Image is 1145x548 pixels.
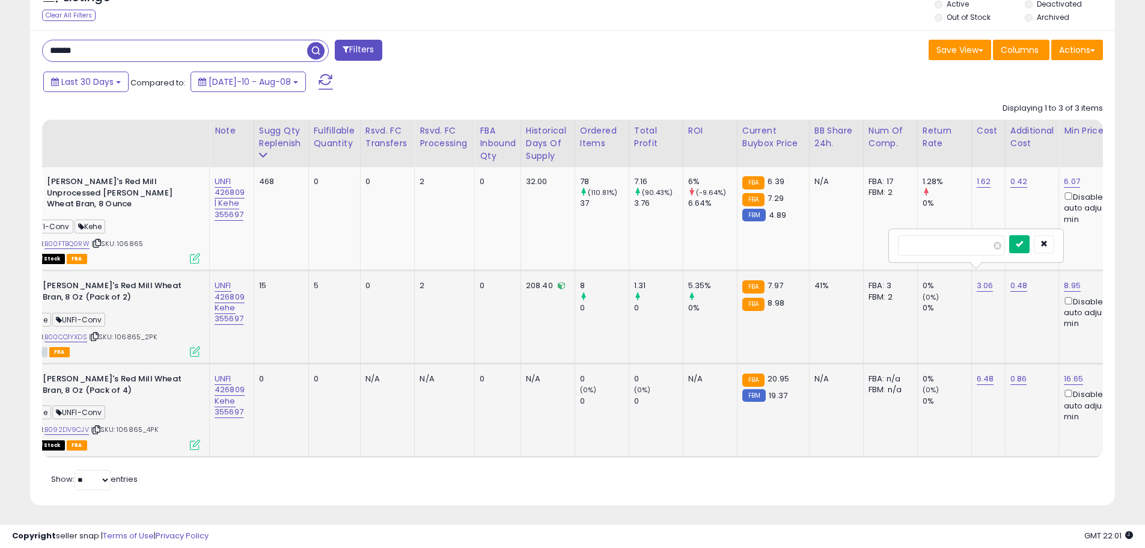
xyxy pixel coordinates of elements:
div: 0 [480,176,511,187]
span: | SKU: 106865_4PK [91,425,158,434]
div: 0 [580,303,629,313]
div: 15 [259,280,299,291]
div: 0% [923,280,971,291]
div: 0 [580,374,629,384]
span: Columns [1001,44,1039,56]
div: 0 [634,303,683,313]
small: FBM [742,209,766,221]
small: FBM [742,389,766,402]
a: B00CO1YXDS [44,332,87,342]
small: (-9.64%) [696,188,726,197]
div: Return Rate [923,125,966,150]
small: (0%) [634,385,651,395]
div: seller snap | | [12,531,209,542]
a: 0.48 [1010,280,1028,292]
a: B092DV9CJV [44,425,89,435]
a: Privacy Policy [156,530,209,541]
div: Additional Cost [1010,125,1054,150]
div: Disable auto adjust min [1064,295,1122,330]
span: 6.39 [768,176,784,187]
div: FBA: 3 [869,280,908,291]
div: 0 [314,374,351,384]
span: FBA [67,254,87,264]
a: UNFI 426809 Kehe 355697 [215,373,245,418]
small: (110.81%) [588,188,617,197]
div: 0 [580,396,629,407]
div: 8 [580,280,629,291]
button: Last 30 Days [43,72,129,92]
span: All listings that are currently out of stock and unavailable for purchase on Amazon [20,440,65,451]
div: FBM: 2 [869,187,908,198]
span: Kehe [75,220,106,233]
a: UNFI 426809 Kehe 355697 [215,280,245,325]
div: FBM: 2 [869,292,908,303]
div: N/A [814,374,854,384]
div: 6.64% [688,198,737,209]
div: 468 [259,176,299,187]
a: 0.42 [1010,176,1028,188]
div: Num of Comp. [869,125,912,150]
div: Rsvd. FC Processing [420,125,469,150]
div: N/A [365,374,406,384]
th: Please note that this number is a calculation based on your required days of coverage and your ve... [254,120,308,167]
small: FBA [742,176,765,189]
a: UNFI 426809 | Kehe 355697 [215,176,245,221]
div: 7.16 [634,176,683,187]
b: [PERSON_NAME]'s Red Mill Wheat Bran, 8 Oz (Pack of 4) [43,374,189,399]
label: Archived [1037,12,1069,22]
div: Clear All Filters [42,10,96,21]
div: 0 [480,280,511,291]
div: 0% [688,303,737,313]
small: FBA [742,193,765,206]
div: Current Buybox Price [742,125,804,150]
span: 19.37 [769,390,787,401]
span: 2025-09-9 22:01 GMT [1084,530,1133,541]
div: FBA inbound Qty [480,125,516,162]
div: 78 [580,176,629,187]
span: Show: entries [51,473,138,485]
div: 32.00 [526,176,566,187]
button: [DATE]-10 - Aug-08 [191,72,306,92]
div: 5 [314,280,351,291]
a: 0.86 [1010,373,1027,385]
a: 6.07 [1064,176,1080,188]
span: Compared to: [130,77,186,88]
span: FBA [49,347,70,357]
small: FBA [742,280,765,294]
span: | SKU: 106865 [91,239,143,248]
div: 0 [259,374,299,384]
div: 0 [365,176,406,187]
button: Save View [929,40,991,60]
span: FBA [67,440,87,451]
div: 2 [420,280,465,291]
a: 8.95 [1064,280,1081,292]
div: 6% [688,176,737,187]
small: (0%) [923,385,939,395]
div: FBA: n/a [869,374,908,384]
span: 20.95 [768,373,789,384]
div: 0% [923,303,971,313]
span: All listings that are currently out of stock and unavailable for purchase on Amazon [20,254,65,264]
div: ASIN: [20,176,200,262]
div: 0 [314,176,351,187]
div: Ordered Items [580,125,624,150]
div: 0% [923,396,971,407]
a: 6.48 [977,373,994,385]
button: Columns [993,40,1049,60]
div: Fulfillable Quantity [314,125,355,150]
button: Actions [1051,40,1103,60]
label: Out of Stock [947,12,991,22]
b: [PERSON_NAME]'s Red Mill Wheat Bran, 8 Oz (Pack of 2) [43,280,189,306]
div: FBM: n/a [869,384,908,395]
span: 4.89 [769,209,786,221]
div: N/A [420,374,465,384]
div: N/A [688,374,728,384]
div: Historical Days Of Supply [526,125,570,162]
div: 1.28% [923,176,971,187]
div: Cost [977,125,1000,137]
span: UNFI-Conv [52,405,106,419]
div: 41% [814,280,854,291]
span: UNFI-Conv [52,313,106,327]
a: B00FTBQ0RW [44,239,90,249]
div: Min Price [1064,125,1126,137]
